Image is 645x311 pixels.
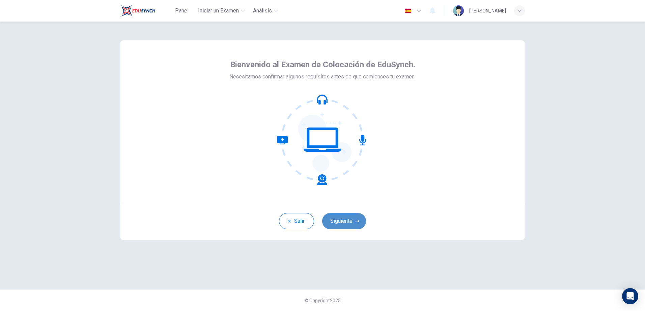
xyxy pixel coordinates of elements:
div: [PERSON_NAME] [469,7,506,15]
div: Open Intercom Messenger [622,288,638,304]
img: Profile picture [453,5,464,16]
img: EduSynch logo [120,4,156,18]
span: © Copyright 2025 [304,298,341,303]
a: EduSynch logo [120,4,171,18]
span: Bienvenido al Examen de Colocación de EduSynch. [230,59,415,70]
button: Panel [171,5,193,17]
button: Análisis [250,5,281,17]
img: es [404,8,412,13]
button: Salir [279,213,314,229]
button: Iniciar un Examen [195,5,248,17]
button: Siguiente [322,213,366,229]
span: Panel [175,7,189,15]
span: Necesitamos confirmar algunos requisitos antes de que comiences tu examen. [229,73,416,81]
span: Análisis [253,7,272,15]
span: Iniciar un Examen [198,7,239,15]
